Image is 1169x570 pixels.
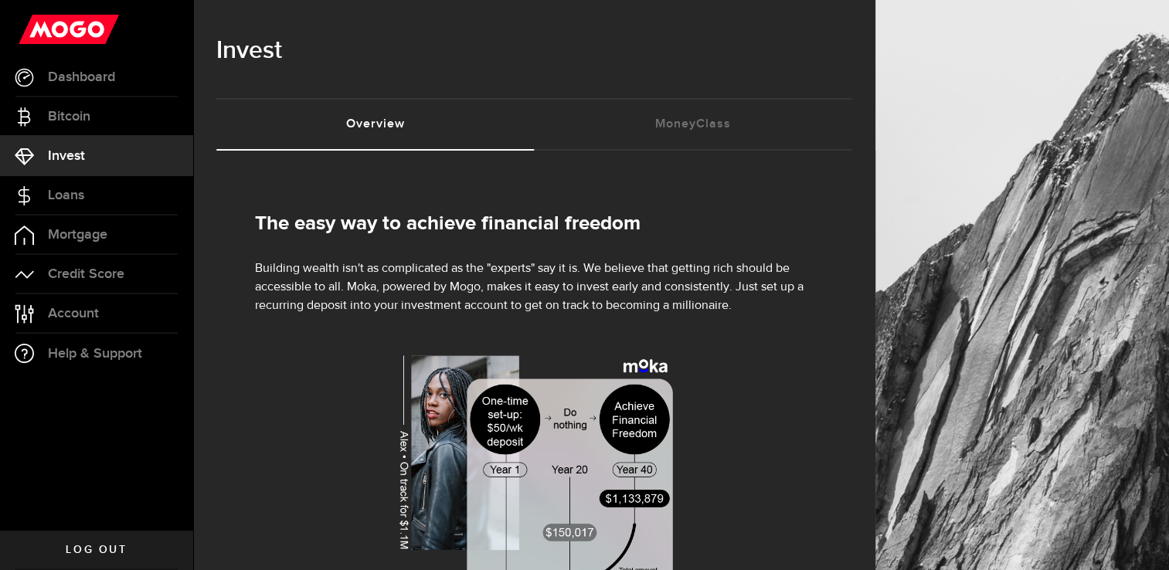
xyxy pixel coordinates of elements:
[48,149,85,163] span: Invest
[12,6,59,53] button: Open LiveChat chat widget
[48,70,115,84] span: Dashboard
[216,100,535,149] a: Overview
[48,188,84,202] span: Loans
[48,347,142,361] span: Help & Support
[535,100,853,149] a: MoneyClass
[48,228,107,242] span: Mortgage
[48,307,99,321] span: Account
[48,267,124,281] span: Credit Score
[255,212,814,236] h2: The easy way to achieve financial freedom
[216,98,852,151] ul: Tabs Navigation
[216,31,852,71] h1: Invest
[48,110,90,124] span: Bitcoin
[255,260,814,315] p: Building wealth isn't as complicated as the "experts" say it is. We believe that getting rich sho...
[66,545,127,555] span: Log out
